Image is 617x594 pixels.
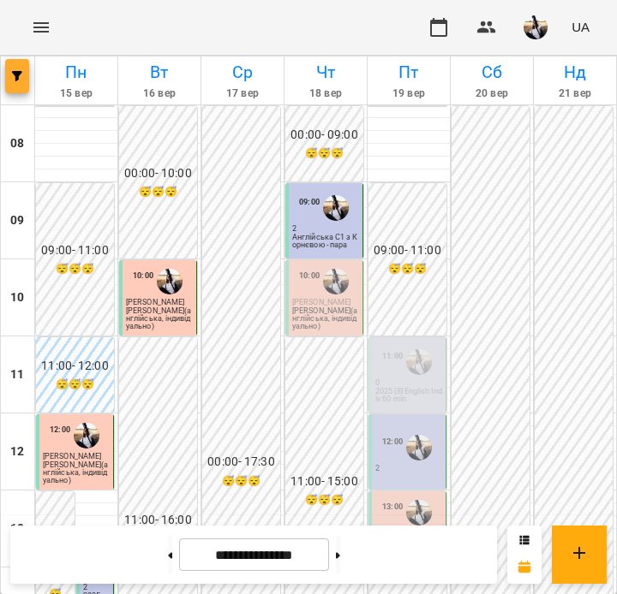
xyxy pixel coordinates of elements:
[453,59,530,86] h6: Сб
[406,500,432,526] img: Корнєва Марина Володимирівна (а)
[38,241,112,260] h6: 09:00 - 11:00
[38,377,112,393] h6: 😴😴😴
[121,86,198,102] h6: 16 вер
[370,241,445,260] h6: 09:00 - 11:00
[323,195,349,221] img: Корнєва Марина Володимирівна (а)
[382,436,403,448] label: 12:00
[572,18,590,36] span: UA
[38,59,115,86] h6: Пн
[121,164,195,183] h6: 00:00 - 10:00
[370,261,445,277] h6: 😴😴😴
[287,126,362,145] h6: 00:00 - 09:00
[126,307,193,330] p: [PERSON_NAME](англійська, індивідуально)
[375,379,442,387] p: 0
[204,453,279,472] h6: 00:00 - 17:30
[10,288,24,307] h6: 10
[43,461,110,484] p: [PERSON_NAME](англійська, індивідуально)
[406,349,432,375] img: Корнєва Марина Володимирівна (а)
[50,424,70,436] label: 12:00
[375,465,442,472] p: 2
[43,452,101,460] span: [PERSON_NAME]
[292,225,359,233] p: 2
[10,443,24,461] h6: 12
[126,298,184,306] span: [PERSON_NAME]
[204,86,281,102] h6: 17 вер
[287,472,362,491] h6: 11:00 - 15:00
[287,59,364,86] h6: Чт
[406,435,432,460] img: Корнєва Марина Володимирівна (а)
[121,59,198,86] h6: Вт
[536,86,614,102] h6: 21 вер
[524,15,548,39] img: 947f4ccfa426267cd88e7c9c9125d1cd.jfif
[287,146,362,162] h6: 😴😴😴
[382,350,403,362] label: 11:00
[382,501,403,513] label: 13:00
[204,473,279,490] h6: 😴😴😴
[453,86,530,102] h6: 20 вер
[74,423,99,448] img: Корнєва Марина Володимирівна (а)
[370,59,447,86] h6: Пт
[292,234,359,249] p: Англійська С1 з Корнєвою - пара
[565,11,596,43] button: UA
[38,86,115,102] h6: 15 вер
[133,270,153,282] label: 10:00
[10,365,24,384] h6: 11
[299,196,320,208] label: 09:00
[10,134,24,153] h6: 08
[121,511,195,530] h6: 11:00 - 16:00
[375,388,442,403] p: 2025 [8] English Indiv 60 min
[121,184,195,200] h6: 😴😴😴
[370,86,447,102] h6: 19 вер
[292,298,350,306] span: [PERSON_NAME]
[10,211,24,230] h6: 09
[204,59,281,86] h6: Ср
[536,59,614,86] h6: Нд
[157,269,183,294] img: Корнєва Марина Володимирівна (а)
[21,7,62,48] button: Menu
[38,261,112,277] h6: 😴😴😴
[287,492,362,508] h6: 😴😴😴
[287,86,364,102] h6: 18 вер
[299,270,320,282] label: 10:00
[292,307,359,330] p: [PERSON_NAME](англійська, індивідуально)
[38,357,112,376] h6: 11:00 - 12:00
[323,269,349,294] img: Корнєва Марина Володимирівна (а)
